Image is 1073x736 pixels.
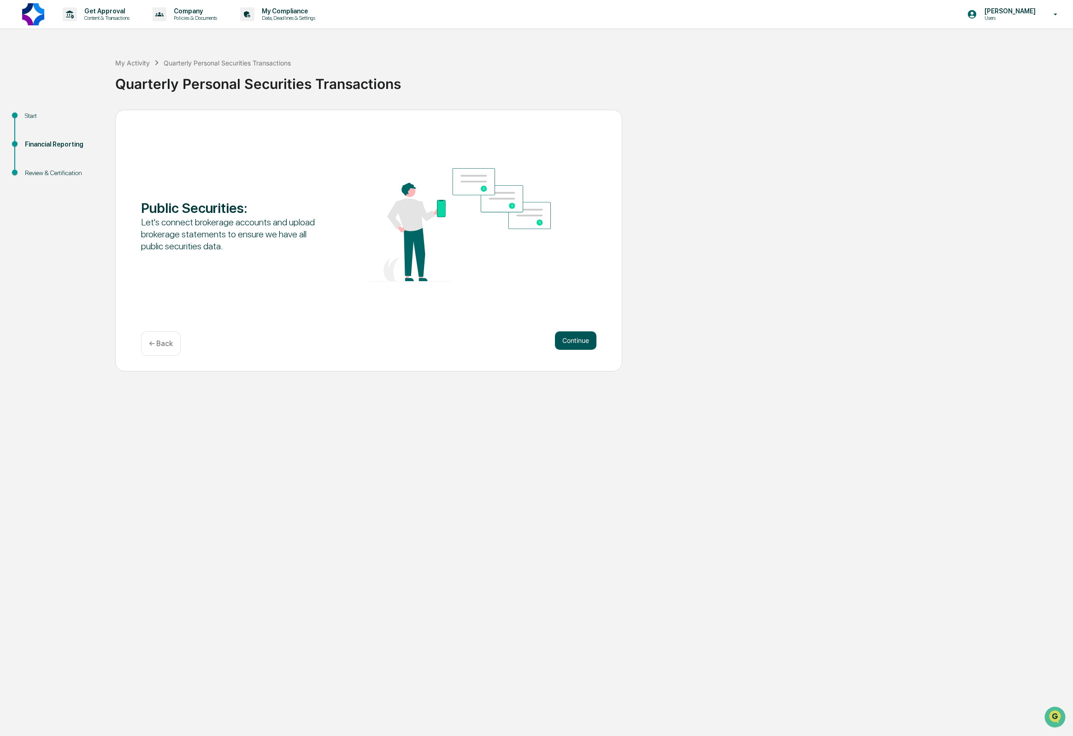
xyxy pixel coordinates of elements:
div: Start new chat [31,71,151,80]
img: 1746055101610-c473b297-6a78-478c-a979-82029cc54cd1 [9,71,26,87]
div: My Activity [115,59,150,67]
span: Attestations [76,116,114,125]
p: Policies & Documents [166,15,222,21]
span: Preclearance [18,116,59,125]
iframe: Open customer support [1044,706,1068,730]
div: Quarterly Personal Securities Transactions [115,68,1068,92]
div: 🖐️ [9,117,17,124]
p: My Compliance [254,7,320,15]
p: Company [166,7,222,15]
div: Quarterly Personal Securities Transactions [164,59,291,67]
p: Users [977,15,1040,21]
div: 🗄️ [67,117,74,124]
img: logo [22,3,44,25]
img: Public Securities [369,168,551,282]
div: Financial Reporting [25,140,100,149]
button: Continue [555,331,596,350]
span: Pylon [92,156,112,163]
a: 🔎Data Lookup [6,130,62,147]
button: Start new chat [157,73,168,84]
a: 🗄️Attestations [63,112,118,129]
p: Content & Transactions [77,15,134,21]
p: Data, Deadlines & Settings [254,15,320,21]
span: Data Lookup [18,134,58,143]
div: Public Securities : [141,200,323,216]
p: [PERSON_NAME] [977,7,1040,15]
div: Start [25,111,100,121]
p: How can we help? [9,19,168,34]
div: Let's connect brokerage accounts and upload brokerage statements to ensure we have all public sec... [141,216,323,252]
a: Powered byPylon [65,156,112,163]
div: We're available if you need us! [31,80,117,87]
p: ← Back [149,339,173,348]
div: 🔎 [9,135,17,142]
div: Review & Certification [25,168,100,178]
a: 🖐️Preclearance [6,112,63,129]
p: Get Approval [77,7,134,15]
